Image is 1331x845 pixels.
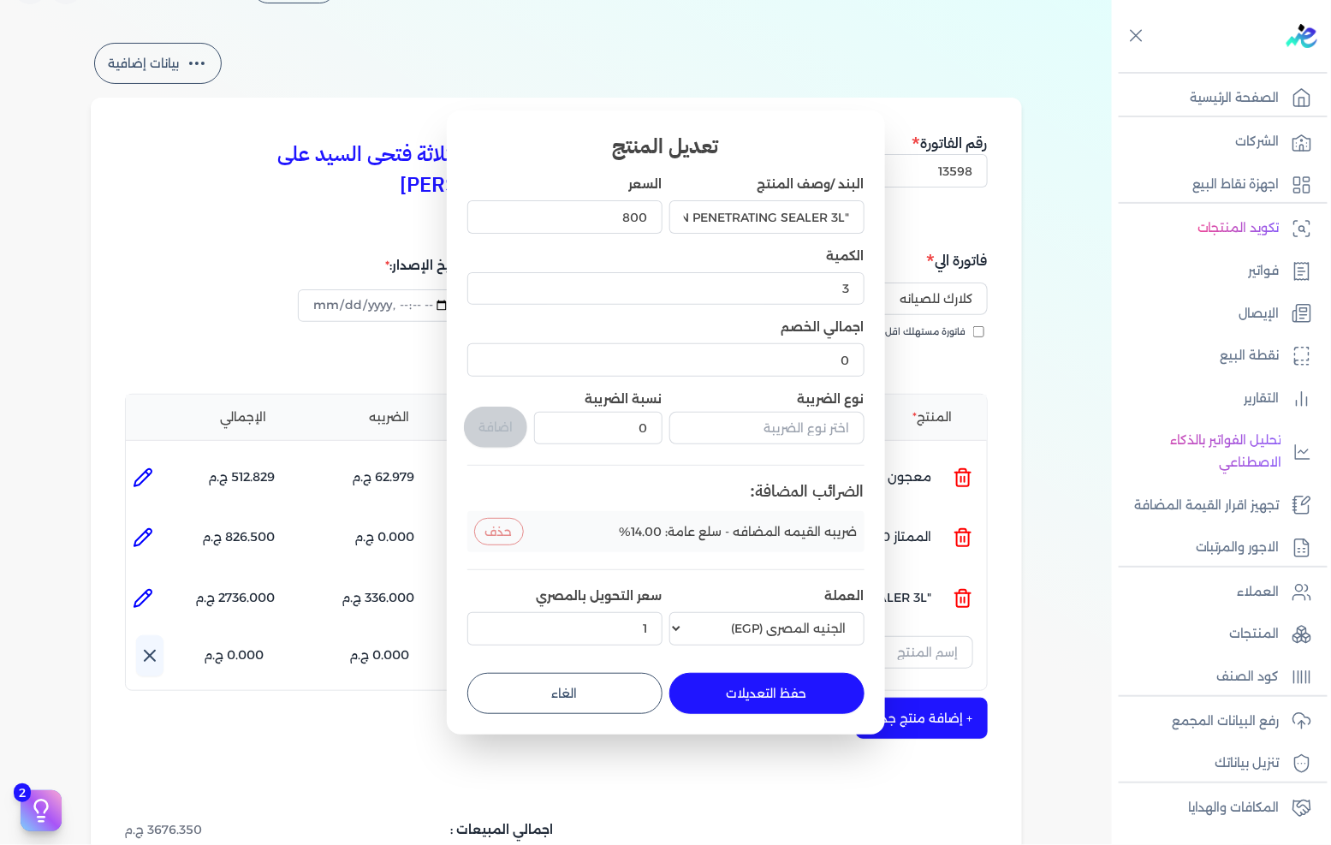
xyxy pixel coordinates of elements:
[669,390,865,408] label: نوع الضريبة
[758,176,865,192] label: البند /وصف المنتج
[467,612,663,645] input: سعر التحويل بالمصري
[537,588,663,604] label: سعر التحويل بالمصري
[781,319,865,335] label: اجمالي الخصم
[669,412,865,451] button: اختر نوع الضريبة
[467,673,663,714] button: الغاء
[669,412,865,444] input: اختر نوع الضريبة
[534,412,662,444] input: نسبة الضريبة
[669,200,865,233] input: البند /وصف المنتج
[467,479,865,504] h4: الضرائب المضافة:
[629,176,663,192] label: السعر
[467,131,865,162] h3: تعديل المنتج
[585,391,663,407] label: نسبة الضريبة
[825,588,865,604] label: العملة
[827,248,865,264] label: الكمية
[474,518,524,545] button: حذف
[620,523,858,541] span: ضريبه القيمه المضافه - سلع عامة: 14.00%
[669,673,865,714] button: حفظ التعديلات
[467,343,865,376] input: اجمالي الخصم
[467,272,865,305] input: الكمية
[467,200,663,233] input: السعر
